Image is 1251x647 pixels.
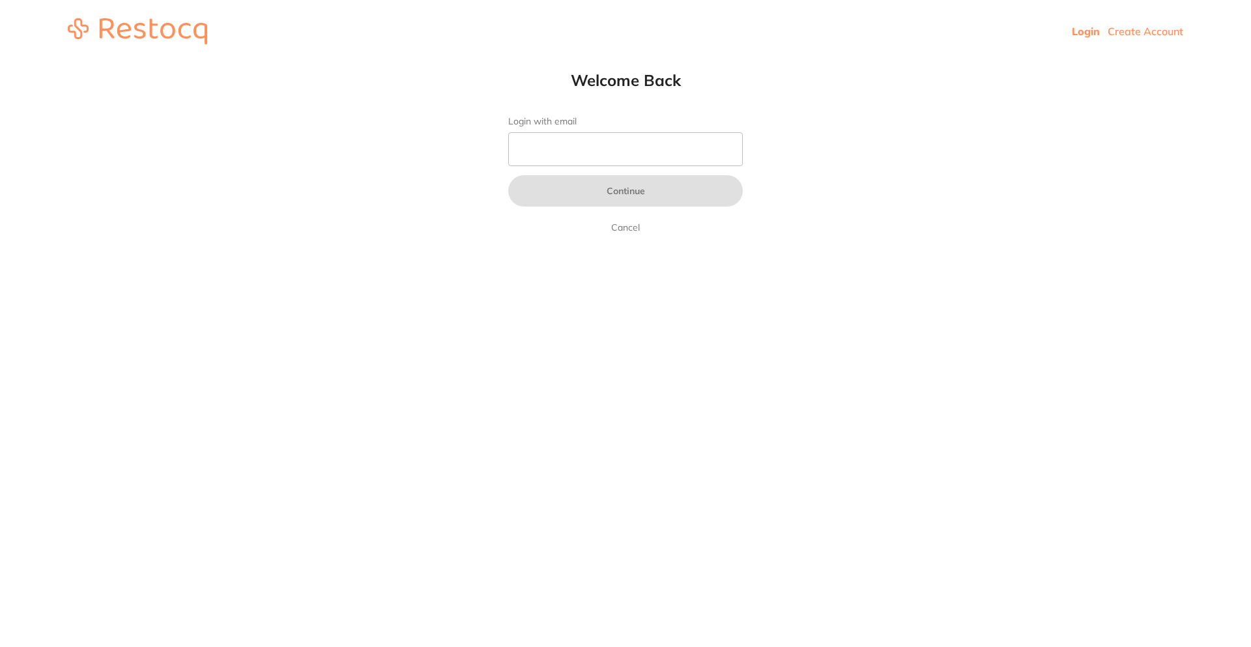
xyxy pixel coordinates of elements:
a: Cancel [609,220,642,235]
img: restocq_logo.svg [68,18,207,44]
a: Login [1072,25,1100,38]
label: Login with email [508,116,743,127]
button: Continue [508,175,743,207]
h1: Welcome Back [482,70,769,90]
a: Create Account [1108,25,1183,38]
